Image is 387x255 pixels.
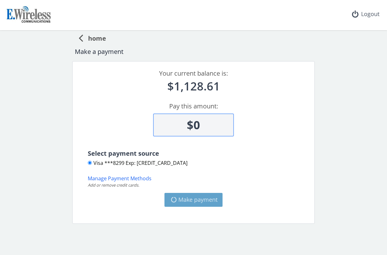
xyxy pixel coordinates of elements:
button: Make payment [164,193,223,207]
span: Select payment source [88,149,159,158]
span: home [83,32,106,43]
input: Visa ***8299 Exp: [CREDIT_CARD_DATA] [88,161,92,165]
div: Make a payment [75,47,312,56]
div: Pay this amount: [80,102,307,111]
div: Your current balance is: [80,69,307,78]
label: Visa ***8299 Exp: [CREDIT_CARD_DATA] [88,159,188,167]
div: $1,128.61 [80,78,307,94]
button: Manage Payment Methods [88,175,152,182]
div: Add or remove credit cards. [88,182,309,188]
